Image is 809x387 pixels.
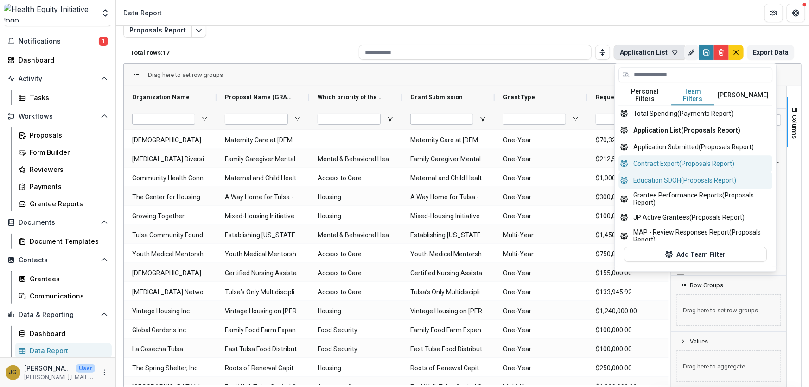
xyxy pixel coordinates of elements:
button: Save [699,45,714,60]
span: Access to Care [318,283,394,302]
span: Drag here to set row groups [677,294,781,326]
span: One-Year [503,131,579,150]
span: $212,501.85 [596,150,672,169]
span: Grant Submission [410,94,463,101]
span: Contacts [19,256,97,264]
input: Proposal Name (GRANT_PROP_TITLE) Filter Input [225,114,288,125]
div: Dashboard [30,329,104,338]
span: Vintage Housing on [PERSON_NAME][GEOGRAPHIC_DATA] [225,302,301,321]
input: Which priority of the Community Health Needs Assessment best describes your proposal? (DROPDOWN_L... [318,114,381,125]
button: Open Contacts [4,253,112,267]
span: Requested Amount [596,94,651,101]
span: Youth Medical Mentorship Inc. [132,245,208,264]
p: [PERSON_NAME][EMAIL_ADDRESS][PERSON_NAME][DATE][DOMAIN_NAME] [24,373,95,381]
span: Youth Medical Mentorship- [GEOGRAPHIC_DATA] [410,245,486,264]
span: La Cosecha Tulsa [132,340,208,359]
span: $750,000.00 [596,245,672,264]
img: Health Equity Initiative logo [4,4,95,22]
span: Mental & Behavioral Health [318,226,394,245]
button: Open Workflows [4,109,112,124]
div: Proposals [30,130,104,140]
a: Form Builder [15,145,112,160]
span: Mixed-Housing Initiative - [PERSON_NAME] Neighborhood Trust (KWNT) [225,207,301,226]
span: $133,945.92 [596,283,672,302]
span: Which priority of the Community Health Needs Assessment best describes your proposal? (DROPDOWN_L... [318,94,386,101]
span: Housing [318,207,394,226]
span: Housing [318,359,394,378]
button: Open Filter Menu [386,115,394,123]
span: $300,000.00 [596,188,672,207]
span: Family Food Farm Expansion Project [225,321,301,340]
span: 1 [99,37,108,46]
span: A Way Home for Tulsa - Homeless Diversion Program [225,188,301,207]
div: Row Groups [148,71,223,78]
span: Tulsa’s Only Multidisciplinary [MEDICAL_DATA] Team [225,283,301,302]
div: Tasks [30,93,104,102]
span: Food Security [318,321,394,340]
span: $100,000.00 [596,321,672,340]
span: Maternity Care at [DEMOGRAPHIC_DATA] Charities [225,131,301,150]
span: A Way Home for Tulsa - Homeless Diversion Program [410,188,486,207]
span: Community Health Connection Inc. [132,169,208,188]
span: Organization Name [132,94,190,101]
a: Dashboard [15,326,112,341]
span: Vintage Housing on [PERSON_NAME][GEOGRAPHIC_DATA] [410,302,486,321]
button: Open Activity [4,71,112,86]
span: $70,325.00 [596,131,672,150]
a: Communications [15,288,112,304]
p: [PERSON_NAME] [24,363,72,373]
a: Grantees [15,271,112,286]
button: default [729,45,744,60]
div: Document Templates [30,236,104,246]
span: One-Year [503,283,579,302]
span: Roots of Renewal Capital and Expansion Campaign [410,359,486,378]
div: Jenna Grant [9,369,17,375]
span: Grant Type [503,94,535,101]
div: Communications [30,291,104,301]
span: Vintage Housing Inc. [132,302,208,321]
div: Dashboard [19,55,104,65]
span: One-Year [503,188,579,207]
button: Education SDOH (Proposals Report) [618,172,772,189]
button: Open entity switcher [99,4,112,22]
span: Certified Nursing Assistant Training at [DEMOGRAPHIC_DATA] Charities [225,264,301,283]
input: Requested Amount Filter Input [596,114,659,125]
span: Documents [19,219,97,227]
span: One-Year [503,340,579,359]
button: Open Filter Menu [479,115,486,123]
button: Get Help [787,4,805,22]
span: Access to Care [318,245,394,264]
span: Access to Care [318,264,394,283]
a: Document Templates [15,234,112,249]
span: Multi-Year [503,245,579,264]
span: Maternity Care at [DEMOGRAPHIC_DATA] Charities [410,131,486,150]
a: Data Report [15,343,112,358]
button: Application Submitted (Proposals Report) [618,139,772,155]
button: Application List (Proposals Report) [618,122,772,139]
a: Grantee Reports [15,196,112,211]
button: Open Filter Menu [201,115,208,123]
span: Growing Together [132,207,208,226]
span: Global Gardens Inc. [132,321,208,340]
span: One-Year [503,359,579,378]
div: Data Report [123,8,162,18]
span: Establishing [US_STATE]’s first Forensic Assertive Community Treatment team [410,226,486,245]
span: The Center for Housing Solutions, Inc. [132,188,208,207]
span: Proposal Name (GRANT_PROP_TITLE) [225,94,293,101]
span: Housing [318,302,394,321]
span: Data & Reporting [19,311,97,319]
span: Row Groups [690,282,723,289]
span: One-Year [503,321,579,340]
span: East Tulsa Food Distribution [225,340,301,359]
button: Notifications1 [4,34,112,49]
button: Rename [684,45,699,60]
span: East Tulsa Food Distribution [410,340,486,359]
div: Data Report [30,346,104,355]
span: One-Year [503,150,579,169]
a: Tasks [15,90,112,105]
button: Toggle auto height [595,45,610,60]
div: Grant Purpose Column [671,273,787,283]
span: $1,000,000.00 [596,169,672,188]
button: Team Filters [672,86,714,105]
span: Multi-Year [503,226,579,245]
